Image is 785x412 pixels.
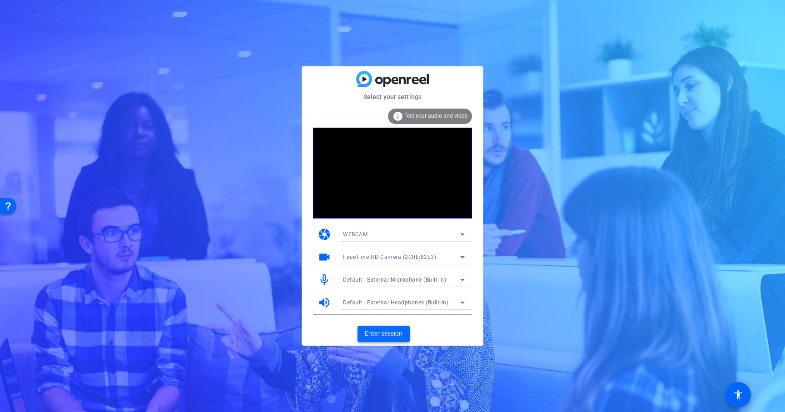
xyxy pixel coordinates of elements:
span: Enter session [365,329,402,338]
span: FaceTime HD Camera (2C0E:82E3) [343,254,436,260]
mat-icon: camera [318,228,331,241]
mat-icon: videocam [318,250,331,264]
img: blue-gradient.svg [356,71,429,87]
mat-card-subtitle: Select your settings [302,92,483,102]
mat-icon: info [392,111,403,122]
span: Default - External Microphone (Built-in) [343,277,446,283]
mat-icon: volume_up [318,296,331,309]
span: Test your audio and video [404,113,467,119]
mat-icon: accessibility [733,389,744,400]
mat-icon: mic_none [318,273,331,287]
span: WEBCAM [343,231,368,238]
button: Enter session [358,326,410,342]
span: Default - External Headphones (Built-in) [343,299,448,306]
